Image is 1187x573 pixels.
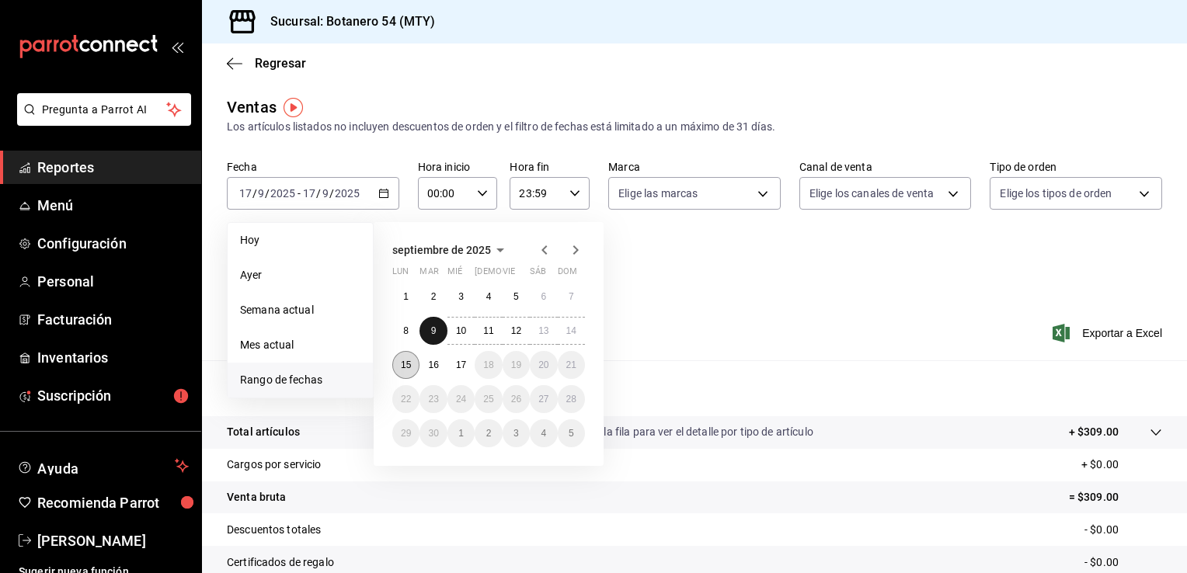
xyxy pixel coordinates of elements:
[513,291,519,302] abbr: 5 de septiembre de 2025
[809,186,934,201] span: Elige los canales de venta
[447,419,475,447] button: 1 de octubre de 2025
[475,283,502,311] button: 4 de septiembre de 2025
[1084,554,1162,571] p: - $0.00
[329,187,334,200] span: /
[11,113,191,129] a: Pregunta a Parrot AI
[227,379,1162,398] p: Resumen
[530,317,557,345] button: 13 de septiembre de 2025
[37,457,169,475] span: Ayuda
[530,283,557,311] button: 6 de septiembre de 2025
[227,554,334,571] p: Certificados de regalo
[1081,457,1162,473] p: + $0.00
[37,385,189,406] span: Suscripción
[538,394,548,405] abbr: 27 de septiembre de 2025
[428,428,438,439] abbr: 30 de septiembre de 2025
[42,102,167,118] span: Pregunta a Parrot AI
[392,385,419,413] button: 22 de septiembre de 2025
[258,12,436,31] h3: Sucursal: Botanero 54 (MTY)
[558,351,585,379] button: 21 de septiembre de 2025
[475,385,502,413] button: 25 de septiembre de 2025
[37,271,189,292] span: Personal
[447,283,475,311] button: 3 de septiembre de 2025
[403,291,409,302] abbr: 1 de septiembre de 2025
[428,394,438,405] abbr: 23 de septiembre de 2025
[392,317,419,345] button: 8 de septiembre de 2025
[558,283,585,311] button: 7 de septiembre de 2025
[608,161,781,172] label: Marca
[1069,489,1162,505] p: = $309.00
[227,56,306,71] button: Regresar
[990,161,1162,172] label: Tipo de orden
[284,98,303,117] img: Tooltip marker
[456,394,466,405] abbr: 24 de septiembre de 2025
[558,266,577,283] abbr: domingo
[1056,324,1162,342] button: Exportar a Excel
[270,187,296,200] input: ----
[37,157,189,178] span: Reportes
[1000,186,1112,201] span: Elige los tipos de orden
[298,187,301,200] span: -
[503,283,530,311] button: 5 de septiembre de 2025
[392,266,409,283] abbr: lunes
[17,93,191,126] button: Pregunta a Parrot AI
[475,266,566,283] abbr: jueves
[334,187,360,200] input: ----
[418,161,498,172] label: Hora inicio
[401,428,411,439] abbr: 29 de septiembre de 2025
[240,267,360,283] span: Ayer
[37,195,189,216] span: Menú
[171,40,183,53] button: open_drawer_menu
[530,266,546,283] abbr: sábado
[513,428,519,439] abbr: 3 de octubre de 2025
[503,385,530,413] button: 26 de septiembre de 2025
[37,309,189,330] span: Facturación
[566,359,576,370] abbr: 21 de septiembre de 2025
[538,359,548,370] abbr: 20 de septiembre de 2025
[541,428,546,439] abbr: 4 de octubre de 2025
[322,187,329,200] input: --
[419,385,447,413] button: 23 de septiembre de 2025
[447,266,462,283] abbr: miércoles
[419,283,447,311] button: 2 de septiembre de 2025
[569,291,574,302] abbr: 7 de septiembre de 2025
[447,317,475,345] button: 10 de septiembre de 2025
[799,161,972,172] label: Canal de venta
[486,291,492,302] abbr: 4 de septiembre de 2025
[456,359,466,370] abbr: 17 de septiembre de 2025
[1084,522,1162,538] p: - $0.00
[265,187,270,200] span: /
[401,359,411,370] abbr: 15 de septiembre de 2025
[458,428,464,439] abbr: 1 de octubre de 2025
[227,95,277,119] div: Ventas
[530,351,557,379] button: 20 de septiembre de 2025
[403,325,409,336] abbr: 8 de septiembre de 2025
[392,419,419,447] button: 29 de septiembre de 2025
[240,372,360,388] span: Rango de fechas
[503,266,515,283] abbr: viernes
[431,291,437,302] abbr: 2 de septiembre de 2025
[483,325,493,336] abbr: 11 de septiembre de 2025
[257,187,265,200] input: --
[37,492,189,513] span: Recomienda Parrot
[483,394,493,405] abbr: 25 de septiembre de 2025
[255,56,306,71] span: Regresar
[458,291,464,302] abbr: 3 de septiembre de 2025
[392,283,419,311] button: 1 de septiembre de 2025
[483,359,493,370] abbr: 18 de septiembre de 2025
[558,385,585,413] button: 28 de septiembre de 2025
[618,186,698,201] span: Elige las marcas
[392,351,419,379] button: 15 de septiembre de 2025
[240,302,360,318] span: Semana actual
[503,317,530,345] button: 12 de septiembre de 2025
[511,325,521,336] abbr: 12 de septiembre de 2025
[486,428,492,439] abbr: 2 de octubre de 2025
[510,161,590,172] label: Hora fin
[419,351,447,379] button: 16 de septiembre de 2025
[541,291,546,302] abbr: 6 de septiembre de 2025
[37,530,189,551] span: [PERSON_NAME]
[37,233,189,254] span: Configuración
[240,337,360,353] span: Mes actual
[566,394,576,405] abbr: 28 de septiembre de 2025
[419,266,438,283] abbr: martes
